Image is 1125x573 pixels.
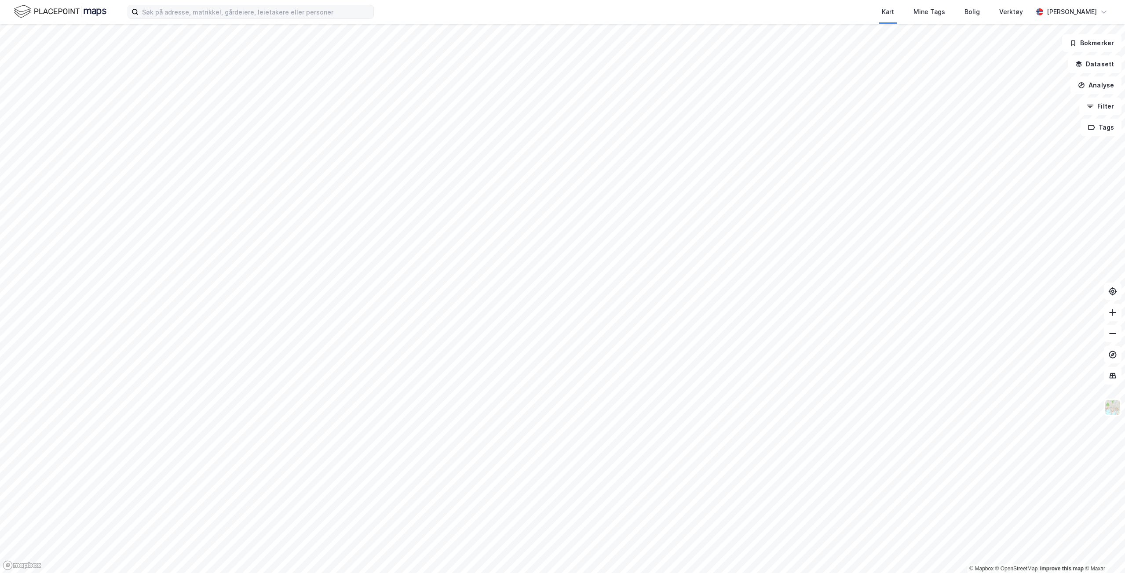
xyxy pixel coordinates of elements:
[1081,531,1125,573] iframe: Chat Widget
[882,7,894,17] div: Kart
[1081,531,1125,573] div: Kontrollprogram for chat
[1081,119,1121,136] button: Tags
[1047,7,1097,17] div: [PERSON_NAME]
[969,566,994,572] a: Mapbox
[964,7,980,17] div: Bolig
[995,566,1038,572] a: OpenStreetMap
[1104,399,1121,416] img: Z
[1079,98,1121,115] button: Filter
[1070,76,1121,94] button: Analyse
[139,5,373,18] input: Søk på adresse, matrikkel, gårdeiere, leietakere eller personer
[3,560,41,570] a: Mapbox homepage
[999,7,1023,17] div: Verktøy
[913,7,945,17] div: Mine Tags
[1040,566,1084,572] a: Improve this map
[14,4,106,19] img: logo.f888ab2527a4732fd821a326f86c7f29.svg
[1062,34,1121,52] button: Bokmerker
[1068,55,1121,73] button: Datasett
